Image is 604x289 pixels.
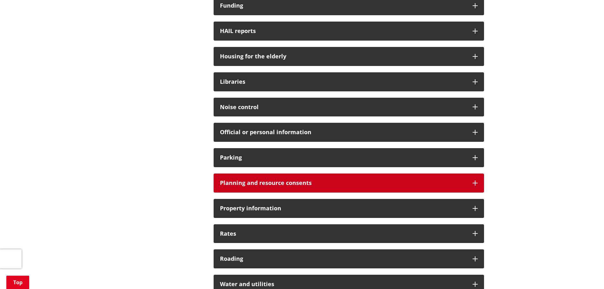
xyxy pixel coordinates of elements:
[220,129,466,135] h3: Official or personal information
[220,205,466,212] h3: Property information
[220,104,466,110] h3: Noise control
[6,276,29,289] a: Top
[220,53,466,60] h3: Housing for the elderly
[220,180,466,186] h3: Planning and resource consents
[220,231,466,237] h3: Rates
[220,3,466,9] h3: Funding
[220,28,466,34] h3: HAIL reports
[220,154,466,161] h3: Parking
[220,79,466,85] h3: Libraries
[220,281,466,287] h3: Water and utilities
[220,256,466,262] h3: Roading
